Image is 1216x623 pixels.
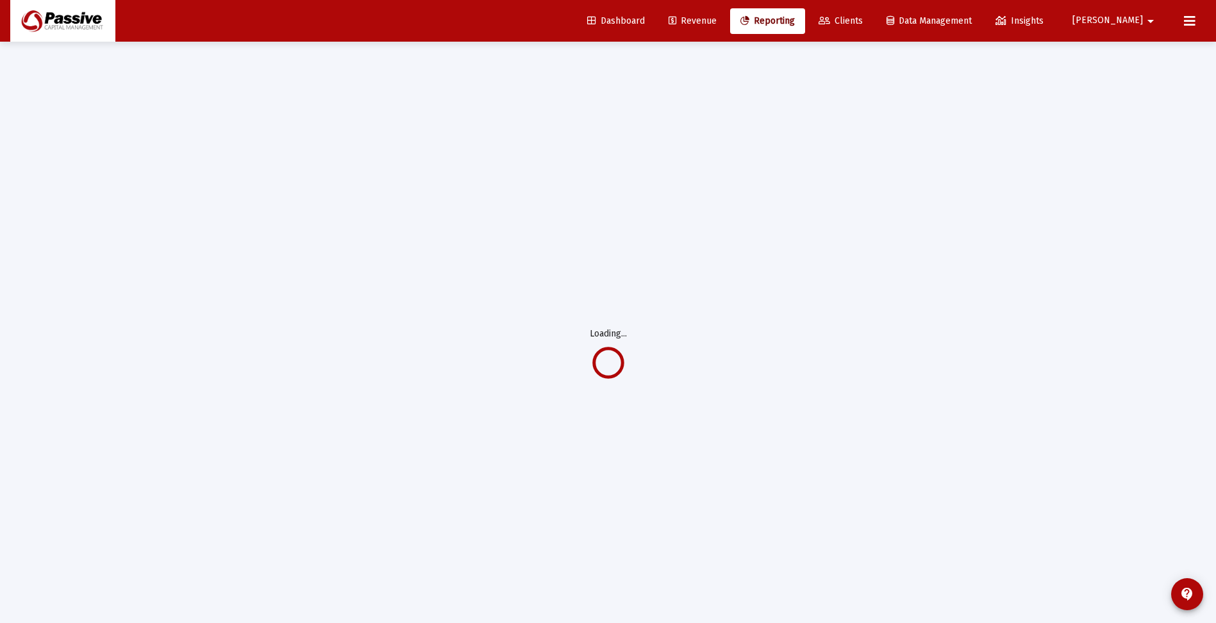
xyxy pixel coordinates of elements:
[730,8,805,34] a: Reporting
[1143,8,1158,34] mat-icon: arrow_drop_down
[1179,586,1195,602] mat-icon: contact_support
[887,15,972,26] span: Data Management
[876,8,982,34] a: Data Management
[587,15,645,26] span: Dashboard
[808,8,873,34] a: Clients
[985,8,1054,34] a: Insights
[669,15,717,26] span: Revenue
[658,8,727,34] a: Revenue
[1072,15,1143,26] span: [PERSON_NAME]
[20,8,106,34] img: Dashboard
[819,15,863,26] span: Clients
[995,15,1044,26] span: Insights
[740,15,795,26] span: Reporting
[1057,8,1174,33] button: [PERSON_NAME]
[577,8,655,34] a: Dashboard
